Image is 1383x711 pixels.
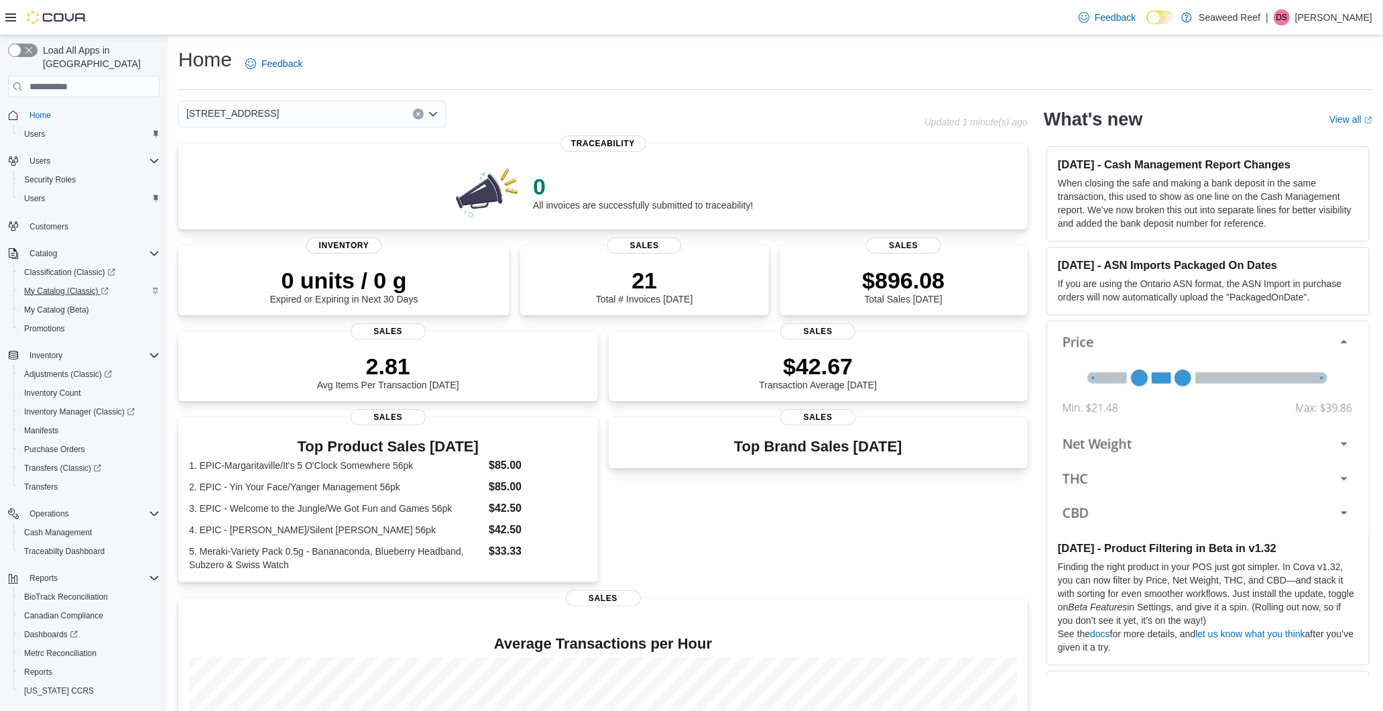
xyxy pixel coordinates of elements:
[270,267,418,305] div: Expired or Expiring in Next 30 Days
[24,323,65,334] span: Promotions
[24,267,115,278] span: Classification (Classic)
[24,527,92,538] span: Cash Management
[24,592,108,602] span: BioTrack Reconciliation
[428,109,438,119] button: Open list of options
[19,645,160,661] span: Metrc Reconciliation
[1069,602,1128,612] em: Beta Features
[13,365,165,384] a: Adjustments (Classic)
[19,404,160,420] span: Inventory Manager (Classic)
[1266,9,1268,25] p: |
[489,479,587,495] dd: $85.00
[19,479,160,495] span: Transfers
[1058,541,1358,555] h3: [DATE] - Product Filtering in Beta in v1.32
[3,504,165,523] button: Operations
[413,109,424,119] button: Clear input
[1364,116,1372,124] svg: External link
[19,683,160,699] span: Washington CCRS
[1058,277,1358,304] p: If you are using the Ontario ASN format, the ASN Import in purchase orders will now automatically...
[1044,109,1142,130] h2: What's new
[3,216,165,235] button: Customers
[24,217,160,234] span: Customers
[24,463,101,474] span: Transfers (Classic)
[1058,627,1358,654] p: See the for more details, and after you’ve given it a try.
[19,283,160,299] span: My Catalog (Classic)
[1199,9,1260,25] p: Seaweed Reef
[866,237,941,254] span: Sales
[607,237,682,254] span: Sales
[19,172,160,188] span: Security Roles
[24,444,85,455] span: Purchase Orders
[862,267,945,294] p: $896.08
[19,543,160,559] span: Traceabilty Dashboard
[19,460,160,476] span: Transfers (Classic)
[24,610,103,621] span: Canadian Compliance
[24,129,45,140] span: Users
[3,105,165,125] button: Home
[596,267,693,294] p: 21
[19,190,50,207] a: Users
[19,302,160,318] span: My Catalog (Beta)
[1295,9,1372,25] p: [PERSON_NAME]
[19,190,160,207] span: Users
[3,152,165,170] button: Users
[351,323,426,339] span: Sales
[19,664,160,680] span: Reports
[24,667,52,677] span: Reports
[38,44,160,70] span: Load All Apps in [GEOGRAPHIC_DATA]
[1090,628,1110,639] a: docs
[19,385,160,401] span: Inventory Count
[24,193,45,204] span: Users
[189,502,483,515] dt: 3. EPIC - Welcome to the Jungle/We Got Fun and Games 56pk
[24,482,58,492] span: Transfers
[1146,11,1175,25] input: Dark Mode
[29,156,50,166] span: Users
[29,350,62,361] span: Inventory
[19,479,63,495] a: Transfers
[596,267,693,305] div: Total # Invoices [DATE]
[24,305,89,315] span: My Catalog (Beta)
[489,500,587,516] dd: $42.50
[24,347,160,364] span: Inventory
[189,439,587,455] h3: Top Product Sales [DATE]
[13,644,165,663] button: Metrc Reconciliation
[29,110,51,121] span: Home
[13,263,165,282] a: Classification (Classic)
[24,286,109,296] span: My Catalog (Classic)
[13,402,165,421] a: Inventory Manager (Classic)
[13,125,165,144] button: Users
[189,523,483,537] dt: 4. EPIC - [PERSON_NAME]/Silent [PERSON_NAME] 56pk
[24,648,97,659] span: Metrc Reconciliation
[19,423,160,439] span: Manifests
[759,353,877,390] div: Transaction Average [DATE]
[19,283,114,299] a: My Catalog (Classic)
[924,117,1028,127] p: Updated 1 minute(s) ago
[1329,114,1372,125] a: View allExternal link
[261,57,302,70] span: Feedback
[19,608,160,624] span: Canadian Compliance
[1058,258,1358,272] h3: [DATE] - ASN Imports Packaged On Dates
[19,441,160,457] span: Purchase Orders
[1195,628,1305,639] a: let us know what you think
[1058,176,1358,230] p: When closing the safe and making a bank deposit in the same transaction, this used to show as one...
[189,636,1017,652] h4: Average Transactions per Hour
[13,663,165,681] button: Reports
[19,172,81,188] a: Security Roles
[186,105,279,121] span: [STREET_ADDRESS]
[24,425,58,436] span: Manifests
[862,267,945,305] div: Total Sales [DATE]
[24,406,135,417] span: Inventory Manager (Classic)
[178,46,232,73] h1: Home
[533,173,753,200] p: 0
[1073,4,1141,31] a: Feedback
[19,664,58,680] a: Reports
[13,588,165,606] button: BioTrack Reconciliation
[19,525,97,541] a: Cash Management
[29,248,57,259] span: Catalog
[13,542,165,561] button: Traceabilty Dashboard
[489,522,587,538] dd: $42.50
[453,165,522,219] img: 0
[24,546,105,557] span: Traceabilty Dashboard
[19,366,160,382] span: Adjustments (Classic)
[306,237,381,254] span: Inventory
[13,189,165,208] button: Users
